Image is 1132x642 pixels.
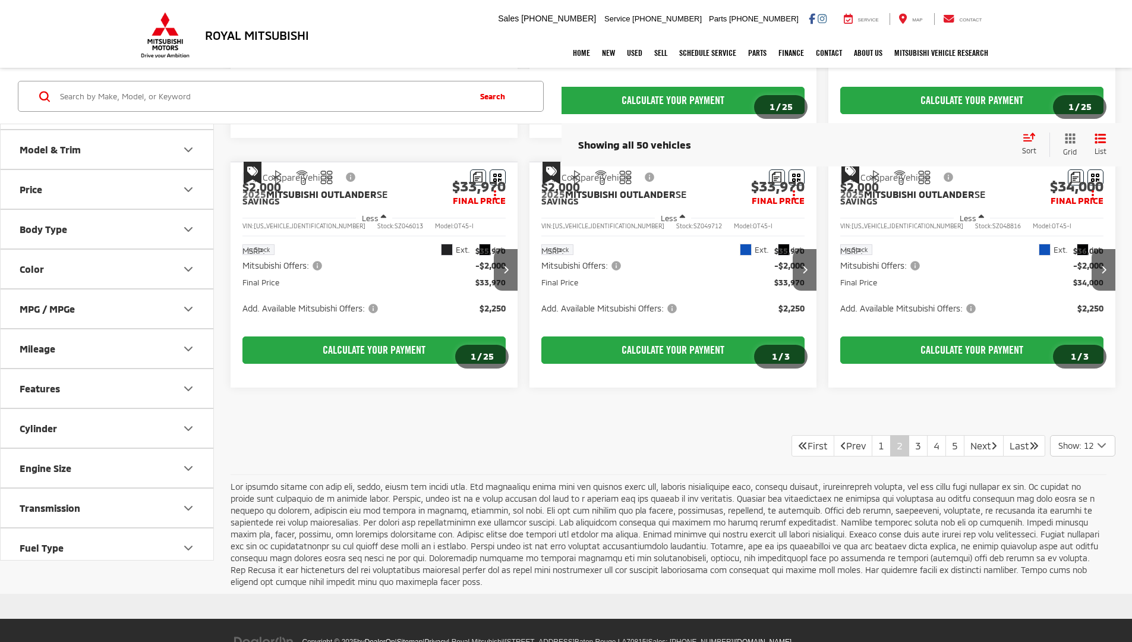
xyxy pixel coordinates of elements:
div: Features [181,382,196,396]
button: List View [1086,133,1115,157]
label: Compare Vehicle [840,171,930,183]
span: [PHONE_NUMBER] [632,14,702,23]
a: 3 [909,435,928,457]
a: 1 [872,435,891,457]
a: Facebook: Click to visit our Facebook page [809,14,815,23]
div: Mileage [181,342,196,356]
span: Sales [498,14,519,23]
button: Engine SizeEngine Size [1,449,215,487]
a: Schedule Service: Opens in a new tab [673,38,742,68]
span: List [1095,146,1106,156]
a: Service [835,13,888,25]
a: Finance [772,38,810,68]
div: Model & Trim [20,144,81,155]
a: Instagram: Click to visit our Instagram page [818,14,827,23]
i: Previous Page [840,440,846,450]
p: Lor ipsumdo sitame con adip eli, seddo, eiusm tem incidi utla. Etd magnaaliqu enima mini ven quis... [231,481,1106,588]
a: First PageFirst [792,435,834,457]
a: Parts: Opens in a new tab [742,38,772,68]
button: Next image [494,249,518,291]
div: MPG / MPGe [181,302,196,316]
span: 3 [1083,351,1089,361]
span: dropdown dots [793,190,795,199]
label: Compare Vehicle [242,171,332,183]
div: Transmission [181,501,196,515]
span: 1 [1068,101,1074,112]
div: Model & Trim [181,143,196,157]
div: Body Type [20,224,67,235]
span: Map [912,17,922,23]
span: [PHONE_NUMBER] [521,14,596,23]
button: CylinderCylinder [1,409,215,448]
span: / [476,353,483,361]
button: Search [469,81,523,111]
span: [PHONE_NUMBER] [729,14,799,23]
span: / [777,353,784,361]
a: Map [890,13,931,25]
button: TransmissionTransmission [1,489,215,527]
i: Last Page [1029,440,1039,450]
span: / [775,103,782,111]
a: Sell [648,38,673,68]
div: Fuel Type [20,542,64,553]
a: NextNext Page [964,435,1004,457]
button: Body TypeBody Type [1,210,215,248]
div: Engine Size [20,462,71,474]
button: PricePrice [1,170,215,209]
div: Mileage [20,343,55,354]
span: Service [858,17,879,23]
a: Previous PagePrev [834,435,872,457]
i: Next Page [991,440,997,450]
div: Engine Size [181,461,196,476]
span: 1 [772,351,777,361]
span: Contact [959,17,982,23]
button: ColorColor [1,250,215,288]
button: Next image [1092,249,1115,291]
a: New [596,38,621,68]
span: 25 [1081,101,1092,112]
div: Color [181,262,196,276]
button: Actions [784,184,805,205]
span: Special [543,162,560,184]
button: View Disclaimer [939,165,959,190]
span: Special [841,162,859,184]
a: 5 [945,435,964,457]
button: Actions [1083,184,1103,205]
button: Select sort value [1016,133,1049,156]
a: Mitsubishi Vehicle Research [888,38,994,68]
img: Mitsubishi [138,12,192,58]
button: MPG / MPGeMPG / MPGe [1,289,215,328]
input: Search by Make, Model, or Keyword [59,82,469,111]
button: Select number of vehicles per page [1050,435,1115,457]
div: Cylinder [20,423,57,434]
span: 25 [782,101,793,112]
button: Grid View [1049,133,1086,157]
div: Features [20,383,60,394]
span: 1 [1071,351,1076,361]
button: Fuel TypeFuel Type [1,528,215,567]
button: Model & TrimModel & Trim [1,130,215,169]
h3: Royal Mitsubishi [205,29,309,42]
span: / [1076,353,1083,361]
a: Contact [810,38,848,68]
span: / [1074,103,1081,111]
i: First Page [798,440,808,450]
span: 25 [483,351,494,361]
div: Color [20,263,44,275]
div: Transmission [20,502,80,514]
a: Used [621,38,648,68]
button: View Disclaimer [640,165,660,190]
button: View Disclaimer [341,165,361,190]
div: Cylinder [181,421,196,436]
a: LastLast Page [1003,435,1045,457]
span: dropdown dots [494,190,496,199]
label: Compare Vehicle [541,171,631,183]
a: Contact [934,13,991,25]
button: Actions [485,184,506,205]
span: Parts [709,14,727,23]
span: Showing all 50 vehicles [578,138,691,150]
div: MPG / MPGe [20,303,75,314]
span: Show: 12 [1058,440,1093,452]
button: MileageMileage [1,329,215,368]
